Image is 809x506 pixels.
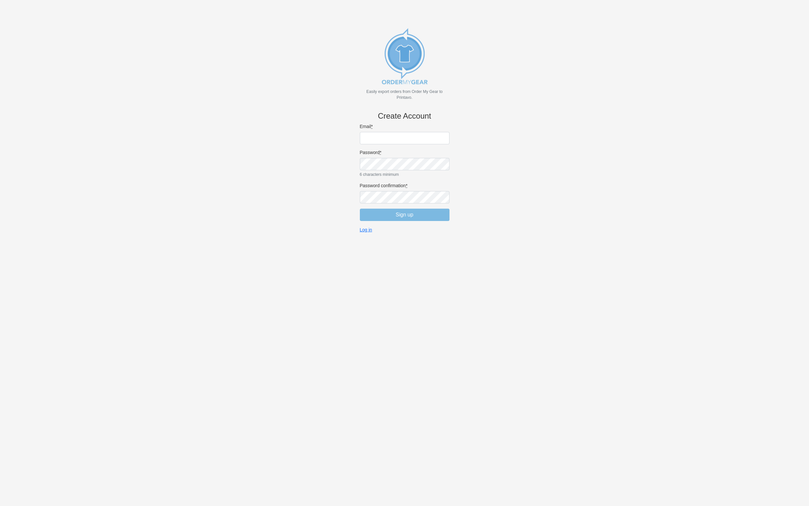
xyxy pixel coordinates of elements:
a: Log in [360,227,372,233]
label: Password confirmation [360,183,449,188]
label: Password [360,149,449,155]
small: 6 characters minimum [360,172,449,177]
img: new_omg_export_logo-652582c309f788888370c3373ec495a74b7b3fc93c8838f76510ecd25890bcc4.png [372,24,437,89]
h4: Create Account [360,111,449,121]
label: Email [360,123,449,129]
input: Sign up [360,209,449,221]
abbr: required [380,150,381,155]
abbr: required [371,124,373,129]
abbr: required [406,183,407,188]
p: Easily export orders from Order My Gear to Printavo. [360,89,449,100]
